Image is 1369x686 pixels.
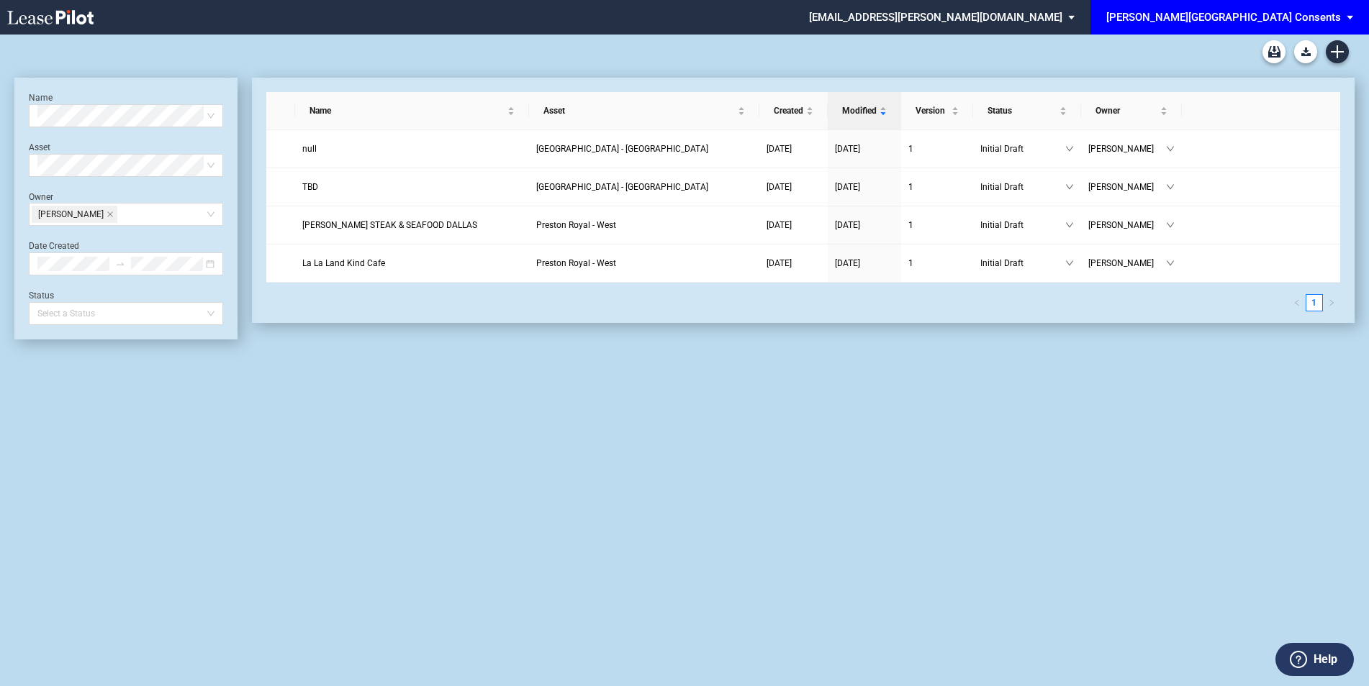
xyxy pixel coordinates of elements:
[835,182,860,192] span: [DATE]
[980,256,1065,270] span: Initial Draft
[835,144,860,154] span: [DATE]
[1288,294,1306,311] button: left
[107,211,114,218] span: close
[1275,643,1354,676] button: Help
[1293,299,1301,306] span: left
[536,258,616,268] span: Preston Royal - West
[980,180,1065,194] span: Initial Draft
[1328,299,1335,306] span: right
[774,104,803,118] span: Created
[835,142,894,156] a: [DATE]
[302,144,317,154] span: null
[767,218,821,232] a: [DATE]
[1326,40,1349,63] a: Create new document
[1166,183,1175,191] span: down
[835,220,860,230] span: [DATE]
[767,142,821,156] a: [DATE]
[767,256,821,270] a: [DATE]
[908,144,913,154] span: 1
[908,180,966,194] a: 1
[908,182,913,192] span: 1
[29,241,79,251] label: Date Created
[1314,650,1337,669] label: Help
[767,182,792,192] span: [DATE]
[1088,218,1166,232] span: [PERSON_NAME]
[536,182,708,192] span: Uptown Park - East
[1323,294,1340,311] button: right
[38,206,104,222] span: [PERSON_NAME]
[302,142,522,156] a: null
[759,92,828,130] th: Created
[1065,183,1074,191] span: down
[1166,259,1175,267] span: down
[302,180,522,194] a: TBD
[1306,295,1322,311] a: 1
[1323,294,1340,311] li: Next Page
[115,259,125,269] span: to
[1095,104,1157,118] span: Owner
[302,182,318,192] span: TBD
[1088,142,1166,156] span: [PERSON_NAME]
[908,218,966,232] a: 1
[536,144,708,154] span: Uptown Park - East
[536,142,752,156] a: [GEOGRAPHIC_DATA] - [GEOGRAPHIC_DATA]
[29,142,50,152] label: Asset
[835,180,894,194] a: [DATE]
[302,218,522,232] a: [PERSON_NAME] STEAK & SEAFOOD DALLAS
[1065,259,1074,267] span: down
[767,180,821,194] a: [DATE]
[310,104,505,118] span: Name
[1166,145,1175,153] span: down
[828,92,901,130] th: Modified
[529,92,759,130] th: Asset
[536,256,752,270] a: Preston Royal - West
[980,142,1065,156] span: Initial Draft
[1065,145,1074,153] span: down
[536,218,752,232] a: Preston Royal - West
[835,258,860,268] span: [DATE]
[536,180,752,194] a: [GEOGRAPHIC_DATA] - [GEOGRAPHIC_DATA]
[908,142,966,156] a: 1
[32,206,117,223] span: Michelle Woodward
[115,259,125,269] span: swap-right
[835,256,894,270] a: [DATE]
[908,220,913,230] span: 1
[1166,221,1175,229] span: down
[1294,40,1317,63] a: Download Blank Form
[1288,294,1306,311] li: Previous Page
[302,256,522,270] a: La La Land Kind Cafe
[916,104,949,118] span: Version
[295,92,529,130] th: Name
[29,192,53,202] label: Owner
[980,218,1065,232] span: Initial Draft
[901,92,973,130] th: Version
[1065,221,1074,229] span: down
[302,258,385,268] span: La La Land Kind Cafe
[908,256,966,270] a: 1
[1081,92,1182,130] th: Owner
[29,93,53,103] label: Name
[767,144,792,154] span: [DATE]
[1262,40,1286,63] a: Archive
[767,258,792,268] span: [DATE]
[1088,256,1166,270] span: [PERSON_NAME]
[302,220,477,230] span: PALLADINO’S STEAK & SEAFOOD DALLAS
[908,258,913,268] span: 1
[536,220,616,230] span: Preston Royal - West
[1306,294,1323,311] li: 1
[1106,11,1341,24] div: [PERSON_NAME][GEOGRAPHIC_DATA] Consents
[842,104,877,118] span: Modified
[973,92,1081,130] th: Status
[543,104,735,118] span: Asset
[29,291,54,301] label: Status
[1088,180,1166,194] span: [PERSON_NAME]
[988,104,1057,118] span: Status
[767,220,792,230] span: [DATE]
[835,218,894,232] a: [DATE]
